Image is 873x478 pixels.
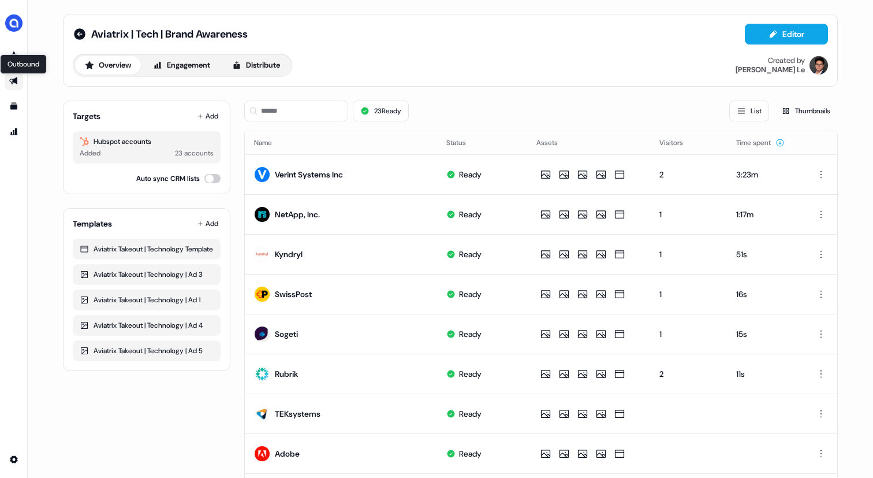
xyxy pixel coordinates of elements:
[275,209,320,220] div: NetApp, Inc.
[459,288,482,300] div: Ready
[745,24,828,45] button: Editor
[736,132,785,153] button: Time spent
[143,56,220,75] button: Engagement
[5,450,23,469] a: Go to integrations
[5,123,23,141] a: Go to attribution
[729,101,769,121] button: List
[275,328,298,340] div: Sogeti
[136,173,200,184] label: Auto sync CRM lists
[736,328,792,340] div: 15s
[659,169,718,180] div: 2
[254,132,286,153] button: Name
[80,243,214,255] div: Aviatrix Takeout | Technology Template
[175,147,214,159] div: 23 accounts
[5,97,23,116] a: Go to templates
[275,448,300,460] div: Adobe
[73,110,100,122] div: Targets
[275,249,303,260] div: Kyndryl
[80,320,214,331] div: Aviatrix Takeout | Technology | Ad 4
[659,368,718,380] div: 2
[275,288,312,300] div: SwissPost
[659,328,718,340] div: 1
[195,216,221,232] button: Add
[459,328,482,340] div: Ready
[774,101,838,121] button: Thumbnails
[80,147,100,159] div: Added
[80,345,214,357] div: Aviatrix Takeout | Technology | Ad 5
[195,108,221,124] button: Add
[459,249,482,260] div: Ready
[736,209,792,220] div: 1:17m
[80,269,214,280] div: Aviatrix Takeout | Technology | Ad 3
[736,368,792,380] div: 11s
[736,169,792,180] div: 3:23m
[91,27,248,41] span: Aviatrix | Tech | Brand Awareness
[745,29,828,42] a: Editor
[80,294,214,306] div: Aviatrix Takeout | Technology | Ad 1
[5,46,23,65] a: Go to prospects
[459,169,482,180] div: Ready
[222,56,290,75] button: Distribute
[275,408,320,420] div: TEKsystems
[80,136,214,147] div: Hubspot accounts
[459,408,482,420] div: Ready
[73,218,112,229] div: Templates
[275,169,343,180] div: Verint Systems Inc
[659,209,718,220] div: 1
[768,56,805,65] div: Created by
[659,288,718,300] div: 1
[275,368,298,380] div: Rubrik
[736,249,792,260] div: 51s
[353,101,409,121] button: 23Ready
[659,132,697,153] button: Visitors
[659,249,718,260] div: 1
[75,56,141,75] button: Overview
[459,209,482,220] div: Ready
[527,131,650,154] th: Assets
[446,132,480,153] button: Status
[459,448,482,460] div: Ready
[459,368,482,380] div: Ready
[736,288,792,300] div: 16s
[5,72,23,90] a: Go to outbound experience
[736,65,805,75] div: [PERSON_NAME] Le
[809,56,828,75] img: Hugh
